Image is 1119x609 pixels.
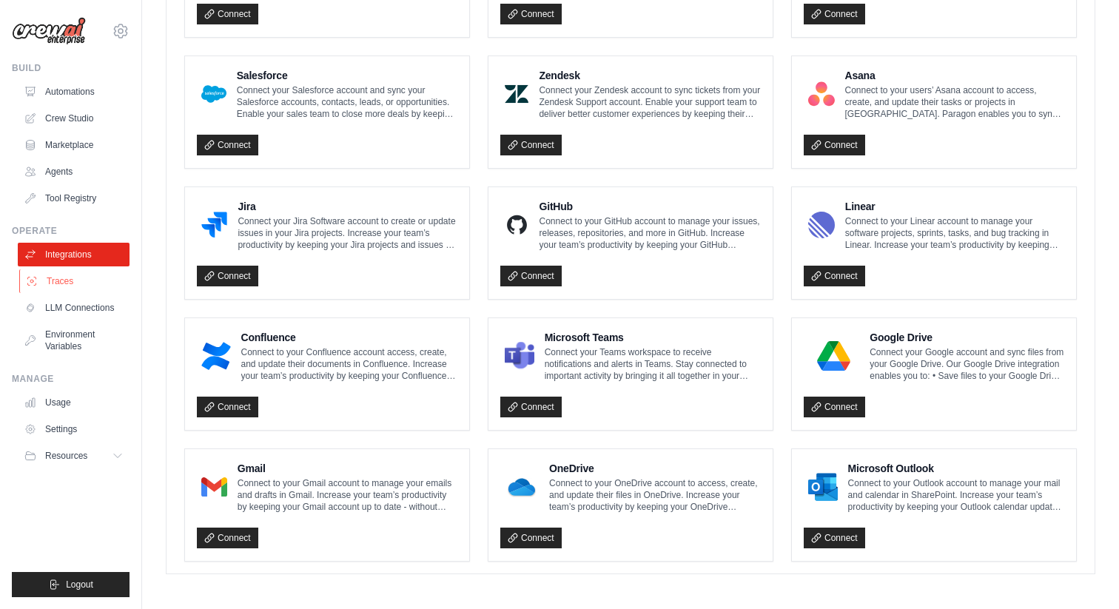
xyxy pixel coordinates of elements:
[549,461,761,476] h4: OneDrive
[18,391,130,414] a: Usage
[18,107,130,130] a: Crew Studio
[18,296,130,320] a: LLM Connections
[845,84,1065,120] p: Connect to your users’ Asana account to access, create, and update their tasks or projects in [GE...
[845,68,1065,83] h4: Asana
[18,417,130,441] a: Settings
[500,266,562,286] a: Connect
[539,84,761,120] p: Connect your Zendesk account to sync tickets from your Zendesk Support account. Enable your suppo...
[500,135,562,155] a: Connect
[18,80,130,104] a: Automations
[18,444,130,468] button: Resources
[238,461,457,476] h4: Gmail
[18,243,130,266] a: Integrations
[197,266,258,286] a: Connect
[18,186,130,210] a: Tool Registry
[500,397,562,417] a: Connect
[201,210,227,240] img: Jira Logo
[197,397,258,417] a: Connect
[238,199,457,214] h4: Jira
[237,84,457,120] p: Connect your Salesforce account and sync your Salesforce accounts, contacts, leads, or opportunit...
[549,477,761,513] p: Connect to your OneDrive account to access, create, and update their files in OneDrive. Increase ...
[848,477,1064,513] p: Connect to your Outlook account to manage your mail and calendar in SharePoint. Increase your tea...
[238,215,457,251] p: Connect your Jira Software account to create or update issues in your Jira projects. Increase you...
[545,346,761,382] p: Connect your Teams workspace to receive notifications and alerts in Teams. Stay connected to impo...
[500,528,562,548] a: Connect
[539,68,761,83] h4: Zendesk
[12,17,86,45] img: Logo
[201,472,227,502] img: Gmail Logo
[12,572,130,597] button: Logout
[804,528,865,548] a: Connect
[18,133,130,157] a: Marketplace
[241,330,457,345] h4: Confluence
[845,199,1064,214] h4: Linear
[201,341,231,371] img: Confluence Logo
[197,4,258,24] a: Connect
[500,4,562,24] a: Connect
[505,210,529,240] img: GitHub Logo
[241,346,457,382] p: Connect to your Confluence account access, create, and update their documents in Confluence. Incr...
[808,341,859,371] img: Google Drive Logo
[197,528,258,548] a: Connect
[808,79,835,109] img: Asana Logo
[238,477,457,513] p: Connect to your Gmail account to manage your emails and drafts in Gmail. Increase your team’s pro...
[808,472,838,502] img: Microsoft Outlook Logo
[237,68,457,83] h4: Salesforce
[804,397,865,417] a: Connect
[804,135,865,155] a: Connect
[45,450,87,462] span: Resources
[505,341,534,371] img: Microsoft Teams Logo
[870,330,1064,345] h4: Google Drive
[848,461,1064,476] h4: Microsoft Outlook
[870,346,1064,382] p: Connect your Google account and sync files from your Google Drive. Our Google Drive integration e...
[18,160,130,184] a: Agents
[545,330,761,345] h4: Microsoft Teams
[12,62,130,74] div: Build
[804,266,865,286] a: Connect
[808,210,835,240] img: Linear Logo
[845,215,1064,251] p: Connect to your Linear account to manage your software projects, sprints, tasks, and bug tracking...
[505,472,539,502] img: OneDrive Logo
[12,373,130,385] div: Manage
[197,135,258,155] a: Connect
[540,199,761,214] h4: GitHub
[201,79,226,109] img: Salesforce Logo
[804,4,865,24] a: Connect
[66,579,93,591] span: Logout
[19,269,131,293] a: Traces
[12,225,130,237] div: Operate
[18,323,130,358] a: Environment Variables
[505,79,528,109] img: Zendesk Logo
[540,215,761,251] p: Connect to your GitHub account to manage your issues, releases, repositories, and more in GitHub....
